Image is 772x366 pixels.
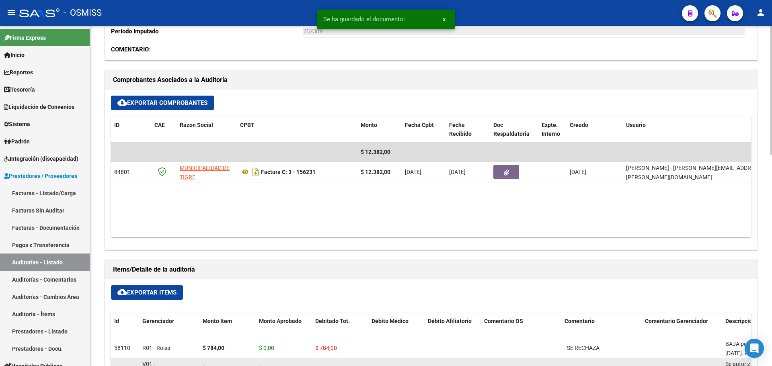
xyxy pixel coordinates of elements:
[567,117,623,143] datatable-header-cell: Creado
[756,8,766,17] mat-icon: person
[113,263,749,276] h1: Items/Detalle de la auditoría
[180,122,213,128] span: Razon Social
[111,46,149,53] strong: COMENTARIO
[446,117,490,143] datatable-header-cell: Fecha Recibido
[117,98,127,107] mat-icon: cloud_download
[259,345,274,351] span: $ 0,00
[114,169,130,175] span: 84801
[256,313,312,348] datatable-header-cell: Monto Aprobado
[642,313,722,348] datatable-header-cell: Comentario Gerenciador
[570,122,588,128] span: Creado
[4,154,78,163] span: Integración (discapacidad)
[154,122,165,128] span: CAE
[436,12,452,27] button: x
[114,345,130,351] span: 58110
[493,122,530,137] span: Doc Respaldatoria
[151,117,177,143] datatable-header-cell: CAE
[361,149,390,155] span: $ 12.382,00
[6,8,16,17] mat-icon: menu
[142,318,174,324] span: Gerenciador
[725,318,756,324] span: Descripción
[315,318,350,324] span: Debitado Tot.
[111,96,214,110] button: Exportar Comprobantes
[645,318,708,324] span: Comentario Gerenciador
[203,345,224,351] strong: $ 784,00
[111,46,150,53] span: :
[357,117,402,143] datatable-header-cell: Monto
[261,169,316,175] strong: Factura C: 3 - 156231
[139,313,199,348] datatable-header-cell: Gerenciador
[405,169,421,175] span: [DATE]
[142,345,170,351] span: R01 - Roisa
[199,313,256,348] datatable-header-cell: Monto Item
[259,318,302,324] span: Monto Aprobado
[114,122,119,128] span: ID
[4,137,30,146] span: Padrón
[240,122,255,128] span: CPBT
[4,33,46,42] span: Firma Express
[113,74,749,86] h1: Comprobantes Asociados a la Auditoría
[449,169,466,175] span: [DATE]
[237,117,357,143] datatable-header-cell: CPBT
[561,313,642,348] datatable-header-cell: Comentario
[361,169,390,175] strong: $ 12.382,00
[4,85,35,94] span: Tesorería
[4,68,33,77] span: Reportes
[361,122,377,128] span: Monto
[405,122,434,128] span: Fecha Cpbt
[481,313,561,348] datatable-header-cell: Comentario OS
[449,122,472,137] span: Fecha Recibido
[425,313,481,348] datatable-header-cell: Débito Afiliatorio
[177,117,237,143] datatable-header-cell: Razon Social
[443,16,446,23] span: x
[4,120,30,129] span: Sistema
[180,165,230,180] span: MUNICIPALIDAD DE TIGRE
[428,318,472,324] span: Débito Afiliatorio
[484,318,523,324] span: Comentario OS
[111,313,139,348] datatable-header-cell: Id
[117,287,127,297] mat-icon: cloud_download
[626,122,646,128] span: Usuario
[117,99,207,106] span: Exportar Comprobantes
[4,102,74,111] span: Liquidación de Convenios
[570,169,586,175] span: [DATE]
[372,318,409,324] span: Débito Médico
[538,117,567,143] datatable-header-cell: Expte. Interno
[323,15,405,23] span: Se ha guardado el documento!
[565,318,595,324] span: Comentario
[4,51,25,59] span: Inicio
[312,313,368,348] datatable-header-cell: Debitado Tot.
[111,285,183,300] button: Exportar Items
[111,27,303,36] p: Periodo Imputado
[114,318,119,324] span: Id
[203,318,232,324] span: Monto Item
[542,122,560,137] span: Expte. Interno
[567,345,600,351] span: SE RECHAZA
[490,117,538,143] datatable-header-cell: Doc Respaldatoria
[402,117,446,143] datatable-header-cell: Fecha Cpbt
[4,172,77,180] span: Prestadores / Proveedores
[368,313,425,348] datatable-header-cell: Débito Médico
[117,289,177,296] span: Exportar Items
[745,339,764,358] div: Open Intercom Messenger
[64,4,102,22] span: - OSMISS
[111,117,151,143] datatable-header-cell: ID
[626,165,762,180] span: [PERSON_NAME] - [PERSON_NAME][EMAIL_ADDRESS][PERSON_NAME][DOMAIN_NAME]
[250,166,261,178] i: Descargar documento
[315,345,337,351] span: $ 784,00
